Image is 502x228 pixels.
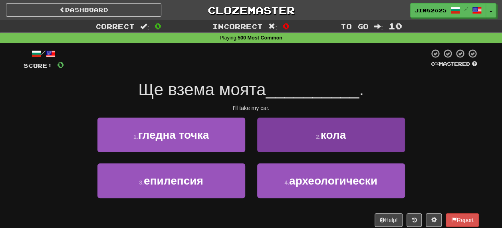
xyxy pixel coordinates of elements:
[359,80,364,99] span: .
[431,61,439,67] span: 0 %
[464,6,468,12] span: /
[97,163,245,198] button: 3.епилепсия
[24,62,52,69] span: Score:
[374,23,383,30] span: :
[446,213,478,227] button: Report
[133,134,138,140] small: 1 .
[24,104,479,112] div: I'll take my car.
[140,23,149,30] span: :
[266,80,359,99] span: __________
[155,21,161,31] span: 0
[429,61,479,68] div: Mastered
[415,7,446,14] span: JimG2025
[341,22,369,30] span: To go
[375,213,403,227] button: Help!
[144,175,203,187] span: епилепсия
[410,3,486,18] a: JimG2025 /
[283,21,290,31] span: 0
[6,3,161,17] a: Dashboard
[139,179,144,186] small: 3 .
[138,129,209,141] span: гледна точка
[57,59,64,69] span: 0
[24,49,64,59] div: /
[95,22,135,30] span: Correct
[138,80,266,99] span: Ще взема моята
[173,3,329,17] a: Clozemaster
[316,134,321,140] small: 2 .
[407,213,422,227] button: Round history (alt+y)
[257,163,405,198] button: 4.археологически
[289,175,377,187] span: археологически
[212,22,263,30] span: Incorrect
[268,23,277,30] span: :
[97,118,245,152] button: 1.гледна точка
[321,129,346,141] span: кола
[284,179,289,186] small: 4 .
[238,35,282,41] strong: 500 Most Common
[389,21,402,31] span: 10
[257,118,405,152] button: 2.кола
